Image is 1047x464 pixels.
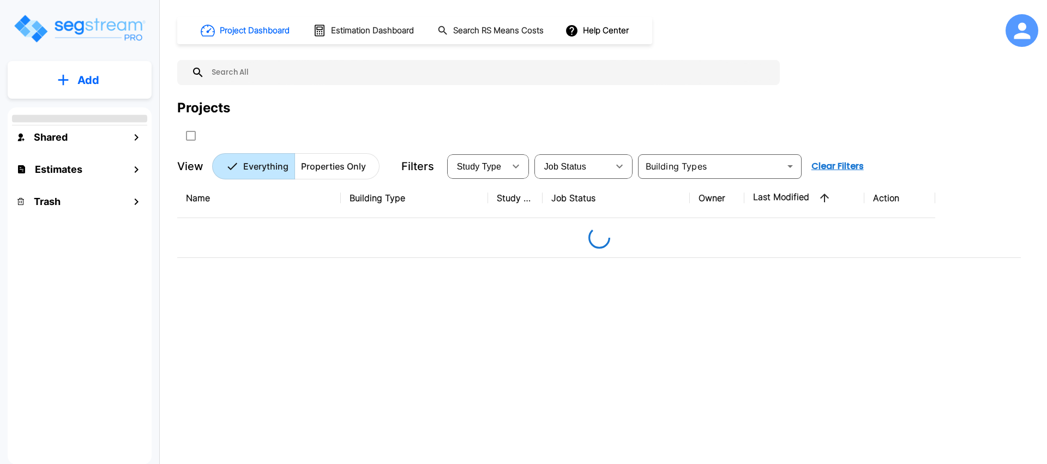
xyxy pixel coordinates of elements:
[641,159,780,174] input: Building Types
[690,178,744,218] th: Owner
[34,130,68,144] h1: Shared
[196,19,296,43] button: Project Dashboard
[807,155,868,177] button: Clear Filters
[212,153,295,179] button: Everything
[563,20,633,41] button: Help Center
[401,158,434,174] p: Filters
[180,125,202,147] button: SelectAll
[544,162,586,171] span: Job Status
[177,178,341,218] th: Name
[177,98,230,118] div: Projects
[309,19,420,42] button: Estimation Dashboard
[783,159,798,174] button: Open
[457,162,501,171] span: Study Type
[341,178,488,218] th: Building Type
[77,72,99,88] p: Add
[744,178,864,218] th: Last Modified
[177,158,203,174] p: View
[453,25,544,37] h1: Search RS Means Costs
[543,178,690,218] th: Job Status
[488,178,543,218] th: Study Type
[35,162,82,177] h1: Estimates
[301,160,366,173] p: Properties Only
[220,25,290,37] h1: Project Dashboard
[294,153,380,179] button: Properties Only
[212,153,380,179] div: Platform
[13,13,146,44] img: Logo
[34,194,61,209] h1: Trash
[433,20,550,41] button: Search RS Means Costs
[449,151,505,182] div: Select
[204,60,774,85] input: Search All
[331,25,414,37] h1: Estimation Dashboard
[8,64,152,96] button: Add
[537,151,609,182] div: Select
[864,178,935,218] th: Action
[243,160,288,173] p: Everything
